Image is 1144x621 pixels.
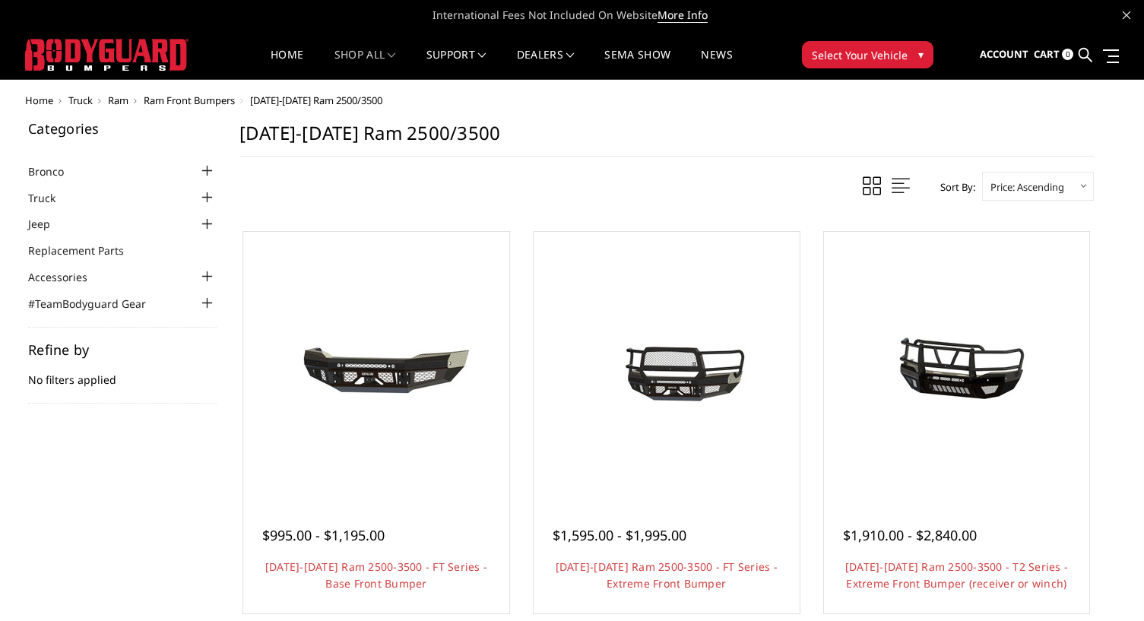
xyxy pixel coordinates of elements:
[28,296,165,312] a: #TeamBodyguard Gear
[239,122,1094,157] h1: [DATE]-[DATE] Ram 2500/3500
[701,49,732,79] a: News
[28,122,217,135] h5: Categories
[517,49,575,79] a: Dealers
[265,559,487,591] a: [DATE]-[DATE] Ram 2500-3500 - FT Series - Base Front Bumper
[1034,47,1060,61] span: Cart
[28,163,83,179] a: Bronco
[843,526,977,544] span: $1,910.00 - $2,840.00
[828,236,1086,494] a: 2019-2025 Ram 2500-3500 - T2 Series - Extreme Front Bumper (receiver or winch) 2019-2025 Ram 2500...
[980,47,1028,61] span: Account
[271,49,303,79] a: Home
[25,93,53,107] a: Home
[556,559,778,591] a: [DATE]-[DATE] Ram 2500-3500 - FT Series - Extreme Front Bumper
[553,526,686,544] span: $1,595.00 - $1,995.00
[247,236,505,494] a: 2019-2025 Ram 2500-3500 - FT Series - Base Front Bumper
[334,49,396,79] a: shop all
[25,39,189,71] img: BODYGUARD BUMPERS
[250,93,382,107] span: [DATE]-[DATE] Ram 2500/3500
[802,41,933,68] button: Select Your Vehicle
[28,190,74,206] a: Truck
[28,343,217,404] div: No filters applied
[980,34,1028,75] a: Account
[426,49,486,79] a: Support
[68,93,93,107] a: Truck
[932,176,975,198] label: Sort By:
[1034,34,1073,75] a: Cart 0
[537,236,796,494] a: 2019-2025 Ram 2500-3500 - FT Series - Extreme Front Bumper 2019-2025 Ram 2500-3500 - FT Series - ...
[255,308,498,422] img: 2019-2025 Ram 2500-3500 - FT Series - Base Front Bumper
[604,49,670,79] a: SEMA Show
[845,559,1068,591] a: [DATE]-[DATE] Ram 2500-3500 - T2 Series - Extreme Front Bumper (receiver or winch)
[658,8,708,23] a: More Info
[812,47,908,63] span: Select Your Vehicle
[28,242,143,258] a: Replacement Parts
[28,216,69,232] a: Jeep
[262,526,385,544] span: $995.00 - $1,195.00
[835,308,1078,422] img: 2019-2025 Ram 2500-3500 - T2 Series - Extreme Front Bumper (receiver or winch)
[108,93,128,107] a: Ram
[1062,49,1073,60] span: 0
[28,343,217,356] h5: Refine by
[918,46,924,62] span: ▾
[144,93,235,107] a: Ram Front Bumpers
[28,269,106,285] a: Accessories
